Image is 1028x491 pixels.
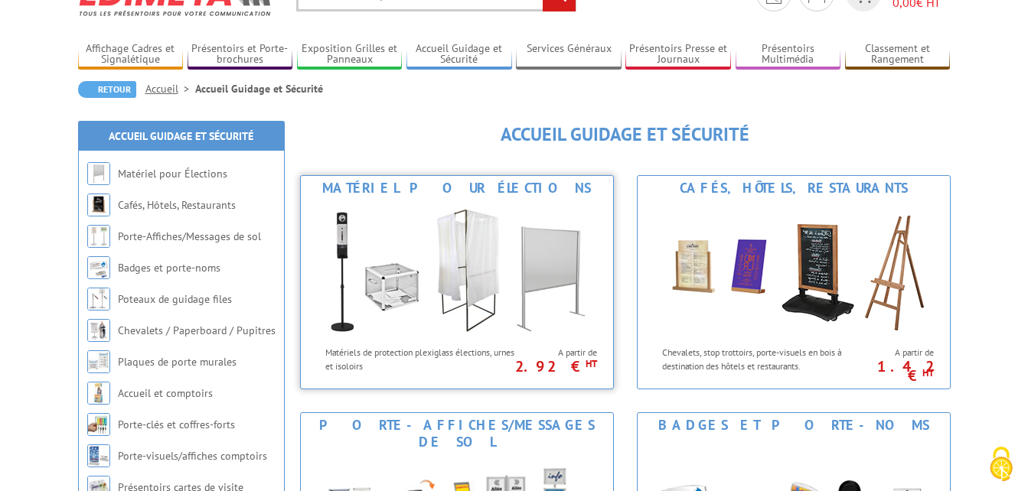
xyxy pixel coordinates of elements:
a: Accueil et comptoirs [118,386,213,400]
a: Accueil [145,82,195,96]
img: Porte-clés et coffres-forts [87,413,110,436]
a: Services Généraux [516,42,622,67]
img: Cookies (fenêtre modale) [982,445,1020,483]
a: Porte-clés et coffres-forts [118,418,235,431]
a: Porte-visuels/affiches comptoirs [118,449,267,463]
img: Poteaux de guidage files [87,288,110,311]
a: Poteaux de guidage files [118,292,232,306]
img: Plaques de porte murales [87,350,110,373]
li: Accueil Guidage et Sécurité [195,81,323,96]
sup: HT [586,357,597,370]
p: Matériels de protection plexiglass élections, urnes et isoloirs [325,346,515,372]
a: Présentoirs Multimédia [736,42,841,67]
a: Plaques de porte murales [118,355,237,369]
div: Cafés, Hôtels, Restaurants [641,180,946,197]
button: Cookies (fenêtre modale) [974,439,1028,491]
a: Badges et porte-noms [118,261,220,275]
p: 1.42 € [848,362,934,380]
span: A partir de [856,346,934,359]
img: Matériel pour Élections [315,200,599,338]
img: Cafés, Hôtels, Restaurants [652,200,935,338]
a: Classement et Rangement [845,42,951,67]
img: Accueil et comptoirs [87,382,110,405]
a: Présentoirs Presse et Journaux [625,42,731,67]
a: Chevalets / Paperboard / Pupitres [118,324,276,337]
a: Matériel pour Élections Matériel pour Élections Matériels de protection plexiglass élections, urn... [300,175,614,389]
a: Accueil Guidage et Sécurité [406,42,512,67]
img: Matériel pour Élections [87,162,110,185]
img: Badges et porte-noms [87,256,110,279]
a: Porte-Affiches/Messages de sol [118,229,261,243]
sup: HT [922,366,934,379]
a: Cafés, Hôtels, Restaurants Cafés, Hôtels, Restaurants Chevalets, stop trottoirs, porte-visuels en... [637,175,951,389]
a: Cafés, Hôtels, Restaurants [118,198,236,212]
a: Affichage Cadres et Signalétique [78,42,184,67]
div: Porte-Affiches/Messages de sol [305,417,609,450]
a: Retour [78,81,136,98]
img: Porte-visuels/affiches comptoirs [87,444,110,467]
img: Chevalets / Paperboard / Pupitres [87,319,110,342]
span: A partir de [519,346,597,359]
a: Matériel pour Élections [118,167,227,180]
a: Présentoirs et Porte-brochures [188,42,293,67]
div: Matériel pour Élections [305,180,609,197]
a: Accueil Guidage et Sécurité [109,129,253,143]
div: Badges et porte-noms [641,417,946,434]
p: Chevalets, stop trottoirs, porte-visuels en bois à destination des hôtels et restaurants. [662,346,852,372]
a: Exposition Grilles et Panneaux [297,42,403,67]
p: 2.92 € [511,362,597,371]
img: Porte-Affiches/Messages de sol [87,225,110,248]
img: Cafés, Hôtels, Restaurants [87,193,110,216]
h1: Accueil Guidage et Sécurité [300,125,951,145]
